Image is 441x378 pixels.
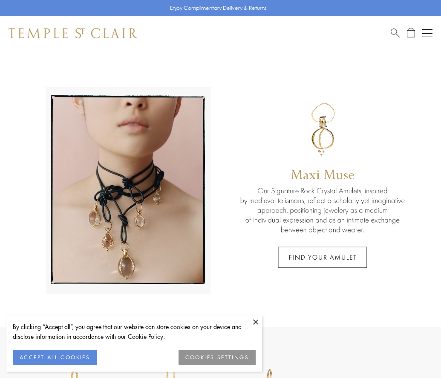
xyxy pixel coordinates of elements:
div: By clicking “Accept all”, you agree that our website can store cookies on your device and disclos... [13,322,256,341]
p: Enjoy Complimentary Delivery & Returns [170,4,267,12]
button: Open navigation [422,28,432,38]
img: Temple St. Clair [9,28,137,38]
button: COOKIES SETTINGS [179,350,256,365]
button: ACCEPT ALL COOKIES [13,350,97,365]
a: Open Shopping Bag [407,28,415,38]
a: Search [391,28,400,38]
